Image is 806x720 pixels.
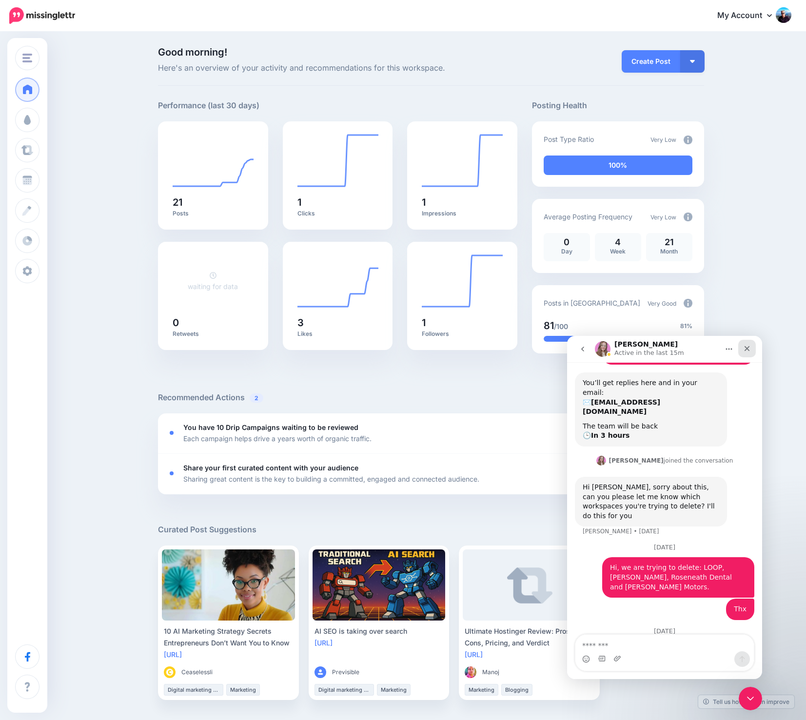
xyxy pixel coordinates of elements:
[315,625,444,637] div: AI SEO is taking over search
[315,639,333,647] a: [URL]
[650,136,676,143] span: Very Low
[501,684,532,696] li: Blogging
[698,695,794,708] a: Tell us how we can improve
[708,4,791,28] a: My Account
[188,271,238,291] a: waiting for data
[22,54,32,62] img: menu.png
[158,391,704,404] h5: Recommended Actions
[465,666,476,678] img: Q4V7QUO4NL7KLF7ETPAEVJZD8V2L8K9O_thumb.jpg
[465,650,483,659] a: [URL]
[158,46,227,58] span: Good morning!
[482,667,499,677] span: Manoj
[250,393,263,403] span: 2
[315,666,326,678] img: user_default_image.png
[532,99,704,112] h5: Posting Health
[181,667,213,677] span: Ceaselessli
[158,99,259,112] h5: Performance (last 30 days)
[544,297,640,309] p: Posts in [GEOGRAPHIC_DATA]
[684,213,692,221] img: info-circle-grey.png
[173,197,254,207] h5: 21
[648,300,676,307] span: Very Good
[164,625,293,649] div: 10 AI Marketing Strategy Secrets Entrepreneurs Don’t Want You to Know
[183,473,479,485] p: Sharing great content is the key to building a committed, engaged and connected audience.
[183,464,358,472] b: Share your first curated content with your audience
[422,210,503,217] p: Impressions
[561,248,572,255] span: Day
[684,299,692,308] img: info-circle-grey.png
[465,684,498,696] li: Marketing
[622,50,680,73] a: Create Post
[690,60,695,63] img: arrow-down-white.png
[554,322,568,331] span: /100
[651,238,688,247] p: 21
[183,423,358,431] b: You have 10 Drip Campaigns waiting to be reviewed
[332,667,359,677] span: Previsible
[170,431,174,435] div: <div class='status-dot small red margin-right'></div>Error
[164,684,223,696] li: Digital marketing strategy
[544,336,664,342] div: 81% of your posts in the last 30 days have been from Drip Campaigns
[226,684,260,696] li: Marketing
[549,238,585,247] p: 0
[684,136,692,144] img: info-circle-grey.png
[315,684,374,696] li: Digital marketing strategy
[544,156,692,175] div: 100% of your posts in the last 30 days have been from Drip Campaigns
[158,524,704,536] h5: Curated Post Suggestions
[422,330,503,338] p: Followers
[739,687,762,710] iframe: Intercom live chat
[544,211,632,222] p: Average Posting Frequency
[183,433,372,444] p: Each campaign helps drive a years worth of organic traffic.
[158,62,517,75] span: Here's an overview of your activity and recommendations for this workspace.
[9,7,75,24] img: Missinglettr
[544,320,554,331] span: 81
[544,134,594,145] p: Post Type Ratio
[297,197,378,207] h5: 1
[297,318,378,328] h5: 3
[610,248,626,255] span: Week
[680,321,692,331] span: 81%
[600,238,636,247] p: 4
[170,471,174,475] div: <div class='status-dot small red margin-right'></div>Error
[465,625,594,649] div: Ultimate Hostinger Review: Pros & Cons, Pricing, and Verdict
[422,318,503,328] h5: 1
[173,330,254,338] p: Retweets
[660,248,678,255] span: Month
[567,336,762,679] iframe: Intercom live chat
[422,197,503,207] h5: 1
[650,214,676,221] span: Very Low
[164,666,176,678] img: MQSJWLHJCKXV2AQVWKGQBXABK9I9LYSZ_thumb.gif
[377,684,411,696] li: Marketing
[173,210,254,217] p: Posts
[164,650,182,659] a: [URL]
